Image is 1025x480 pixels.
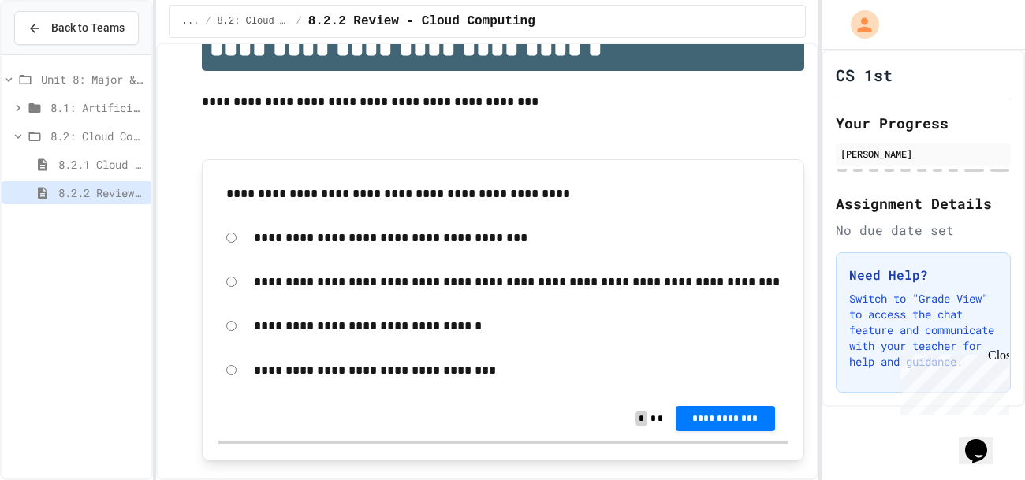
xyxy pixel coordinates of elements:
[959,417,1009,464] iframe: chat widget
[50,99,145,116] span: 8.1: Artificial Intelligence Basics
[836,64,893,86] h1: CS 1st
[41,71,145,87] span: Unit 8: Major & Emerging Technologies
[308,12,535,31] span: 8.2.2 Review - Cloud Computing
[849,291,997,370] p: Switch to "Grade View" to access the chat feature and communicate with your teacher for help and ...
[836,221,1011,240] div: No due date set
[836,112,1011,134] h2: Your Progress
[14,11,139,45] button: Back to Teams
[205,15,211,28] span: /
[218,15,290,28] span: 8.2: Cloud Computing
[836,192,1011,214] h2: Assignment Details
[849,266,997,285] h3: Need Help?
[6,6,109,100] div: Chat with us now!Close
[834,6,883,43] div: My Account
[840,147,1006,161] div: [PERSON_NAME]
[296,15,302,28] span: /
[58,156,145,173] span: 8.2.1 Cloud Computing: Transforming the Digital World
[182,15,199,28] span: ...
[51,20,125,36] span: Back to Teams
[894,348,1009,415] iframe: chat widget
[58,184,145,201] span: 8.2.2 Review - Cloud Computing
[50,128,145,144] span: 8.2: Cloud Computing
